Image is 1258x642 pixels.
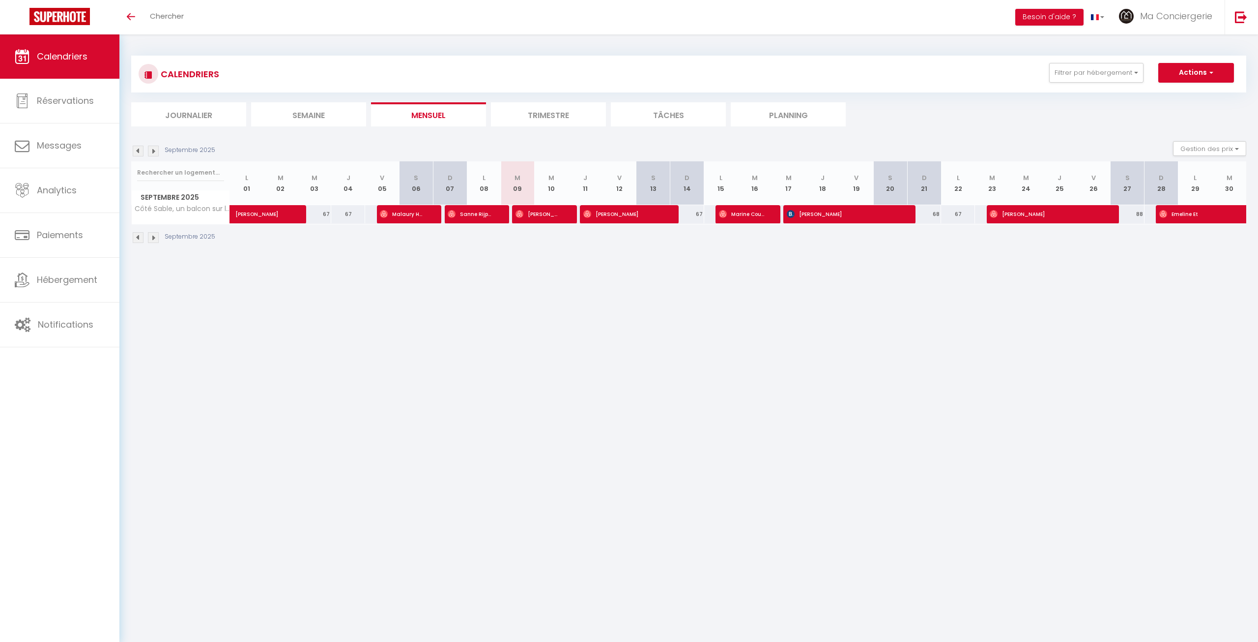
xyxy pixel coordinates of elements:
th: 16 [738,161,772,205]
abbr: J [1058,173,1061,183]
abbr: V [617,173,622,183]
span: Sanne Rijpkema [448,205,493,223]
th: 11 [569,161,602,205]
abbr: J [583,173,587,183]
span: Chercher [150,11,184,21]
span: [PERSON_NAME] [235,200,280,218]
th: 05 [365,161,399,205]
th: 30 [1212,161,1246,205]
th: 19 [839,161,873,205]
div: 67 [331,205,365,223]
abbr: M [989,173,995,183]
th: 15 [704,161,738,205]
div: 67 [941,205,975,223]
span: Côté Sable, un balcon sur la mer [133,205,231,213]
abbr: D [922,173,927,183]
h3: CALENDRIERS [158,63,219,85]
span: Réservations [37,94,94,107]
p: Septembre 2025 [165,232,215,242]
li: Planning [731,102,846,126]
th: 12 [602,161,636,205]
span: [PERSON_NAME] [787,205,900,223]
th: 02 [263,161,297,205]
th: 22 [941,161,975,205]
a: [PERSON_NAME] [230,205,264,224]
th: 06 [399,161,433,205]
abbr: D [685,173,689,183]
abbr: L [1194,173,1197,183]
abbr: V [854,173,858,183]
th: 17 [772,161,806,205]
button: Actions [1158,63,1234,83]
span: Paiements [37,229,83,241]
abbr: L [957,173,960,183]
th: 27 [1111,161,1144,205]
input: Rechercher un logement... [137,164,224,182]
div: 67 [670,205,704,223]
abbr: L [483,173,486,183]
th: 07 [433,161,467,205]
span: Marine Courcelle [719,205,764,223]
abbr: M [515,173,520,183]
li: Trimestre [491,102,606,126]
abbr: V [380,173,384,183]
abbr: D [1159,173,1164,183]
abbr: J [821,173,825,183]
span: Emeline Et [1159,205,1227,223]
span: Malaury Hulin [380,205,425,223]
img: ... [1119,9,1134,24]
th: 18 [805,161,839,205]
abbr: M [312,173,317,183]
abbr: S [888,173,892,183]
abbr: S [651,173,656,183]
th: 04 [331,161,365,205]
abbr: M [752,173,758,183]
img: Super Booking [29,8,90,25]
th: 14 [670,161,704,205]
span: Calendriers [37,50,87,62]
th: 25 [1043,161,1077,205]
abbr: M [786,173,792,183]
li: Tâches [611,102,726,126]
abbr: M [278,173,284,183]
button: Besoin d'aide ? [1015,9,1084,26]
span: Ma Conciergerie [1140,10,1212,22]
img: logout [1235,11,1247,23]
th: 03 [297,161,331,205]
div: 68 [907,205,941,223]
abbr: S [414,173,418,183]
th: 23 [975,161,1009,205]
th: 09 [501,161,535,205]
div: 88 [1111,205,1144,223]
th: 10 [535,161,569,205]
span: Hébergement [37,274,97,286]
th: 01 [230,161,264,205]
abbr: V [1091,173,1096,183]
span: [PERSON_NAME] [515,205,561,223]
li: Journalier [131,102,246,126]
button: Filtrer par hébergement [1049,63,1144,83]
abbr: L [245,173,248,183]
li: Semaine [251,102,366,126]
button: Gestion des prix [1173,141,1246,156]
th: 24 [1009,161,1043,205]
abbr: D [448,173,453,183]
abbr: M [1227,173,1232,183]
abbr: L [719,173,722,183]
abbr: S [1125,173,1130,183]
abbr: M [1023,173,1029,183]
span: [PERSON_NAME] [583,205,662,223]
span: Notifications [38,318,93,331]
th: 26 [1077,161,1111,205]
span: [PERSON_NAME] [990,205,1103,223]
abbr: M [548,173,554,183]
li: Mensuel [371,102,486,126]
span: Septembre 2025 [132,190,229,205]
div: 67 [297,205,331,223]
p: Septembre 2025 [165,146,215,155]
th: 21 [907,161,941,205]
th: 20 [873,161,907,205]
span: Messages [37,139,82,152]
span: Analytics [37,184,77,196]
abbr: J [346,173,350,183]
